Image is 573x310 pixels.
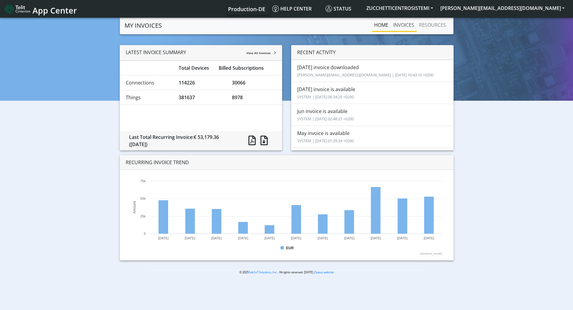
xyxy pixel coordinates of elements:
[297,72,433,78] small: [PERSON_NAME][EMAIL_ADDRESS][DOMAIN_NAME] | [DATE] 10:43:10 +0200
[297,138,354,143] small: SYSTEM | [DATE] 01:35:34 +0200
[246,51,271,55] span: View All Invoices
[228,3,265,15] a: Your current platform instance
[291,126,454,148] li: May invoice is available
[5,4,30,14] img: logo-telit-cinterion-gw-new.png
[174,79,227,86] div: 114226
[270,3,323,15] a: Help center
[291,82,454,104] li: [DATE] invoice is available
[227,94,281,101] div: 8978
[325,5,332,12] img: status.svg
[363,3,437,14] button: ZUCCHETTICENTROSISTEMI
[238,236,248,240] text: [DATE]
[291,104,454,126] li: Jun invoice is available
[140,179,146,183] text: 75k
[214,64,281,72] div: Billed Subscriptions
[397,236,408,240] text: [DATE]
[125,20,162,32] a: MY INVOICES
[185,236,195,240] text: [DATE]
[272,5,312,12] span: Help center
[211,236,222,240] text: [DATE]
[121,94,174,101] div: Things
[391,19,417,31] a: INVOICES
[264,236,275,240] text: [DATE]
[417,19,448,31] a: RESOURCES
[174,94,227,101] div: 381637
[291,236,301,240] text: [DATE]
[437,3,568,14] button: [PERSON_NAME][EMAIL_ADDRESS][DOMAIN_NAME]
[129,141,235,148] div: ([DATE])
[120,45,282,60] div: LATEST INVOICE SUMMARY
[325,5,351,12] span: Status
[144,232,146,235] text: 0
[371,236,381,240] text: [DATE]
[315,270,334,274] a: Status website
[174,64,214,72] div: Total Devices
[291,45,454,60] div: RECENT ACTIVITY
[228,5,265,13] span: Production-DE
[291,148,454,170] li: Apr invoice is available
[272,5,279,12] img: knowledge.svg
[132,201,137,213] text: Amount
[317,236,328,240] text: [DATE]
[323,3,363,15] a: Status
[120,155,454,170] div: RECURRING INVOICE TREND
[297,94,354,100] small: SYSTEM | [DATE] 06:34:29 +0200
[194,134,219,140] span: € 53,179.36
[297,116,354,121] small: SYSTEM | [DATE] 02:48:27 +0200
[227,79,281,86] div: 30066
[121,79,174,86] div: Connections
[140,197,146,200] text: 50k
[421,252,442,255] text: [DOMAIN_NAME]
[32,5,77,16] span: App Center
[344,236,354,240] text: [DATE]
[424,236,434,240] text: [DATE]
[248,270,278,274] a: Telit IoT Solutions, Inc.
[148,270,425,275] p: © 2025 . All rights reserved. [DATE] |
[291,60,454,82] li: [DATE] invoice downloaded
[140,214,146,218] text: 25k
[158,236,169,240] text: [DATE]
[286,246,294,250] text: EUR
[125,134,239,148] div: Last Total Recurring Invoice:
[372,19,391,31] a: Home
[5,2,76,15] a: App Center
